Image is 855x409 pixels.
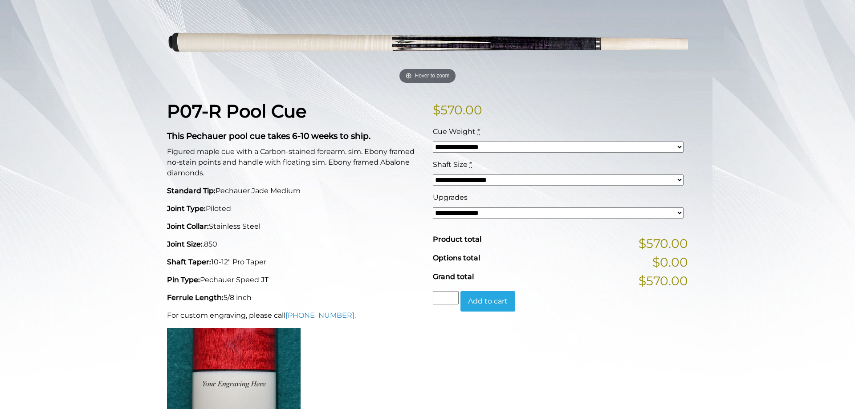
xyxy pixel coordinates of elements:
span: Options total [433,254,480,262]
p: Stainless Steel [167,221,422,232]
span: $ [433,102,440,117]
p: For custom engraving, please call [167,310,422,321]
abbr: required [469,160,472,169]
span: Product total [433,235,481,243]
span: $570.00 [639,234,688,253]
strong: Joint Size: [167,240,203,248]
span: Cue Weight [433,127,476,136]
input: Product quantity [433,291,459,304]
p: 10-12" Pro Taper [167,257,422,267]
strong: Ferrule Length: [167,293,224,302]
strong: This Pechauer pool cue takes 6-10 weeks to ship. [167,131,370,141]
p: Pechauer Speed JT [167,275,422,285]
span: $0.00 [652,253,688,271]
p: Pechauer Jade Medium [167,186,422,196]
bdi: 570.00 [433,102,482,117]
strong: Joint Collar: [167,222,209,231]
strong: P07-R Pool Cue [167,100,306,122]
p: Piloted [167,203,422,214]
strong: Pin Type: [167,275,200,284]
abbr: required [477,127,480,136]
span: $570.00 [639,271,688,290]
span: Upgrades [433,193,468,202]
strong: Shaft Taper: [167,258,211,266]
strong: Standard Tip: [167,186,216,195]
span: Shaft Size [433,160,468,169]
strong: Joint Type: [167,204,206,213]
p: .850 [167,239,422,250]
span: Grand total [433,272,474,281]
a: [PHONE_NUMBER]. [285,311,356,320]
p: 5/8 inch [167,292,422,303]
button: Add to cart [460,291,515,312]
p: Figured maple cue with a Carbon-stained forearm. sim. Ebony framed no-stain points and handle wit... [167,146,422,178]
